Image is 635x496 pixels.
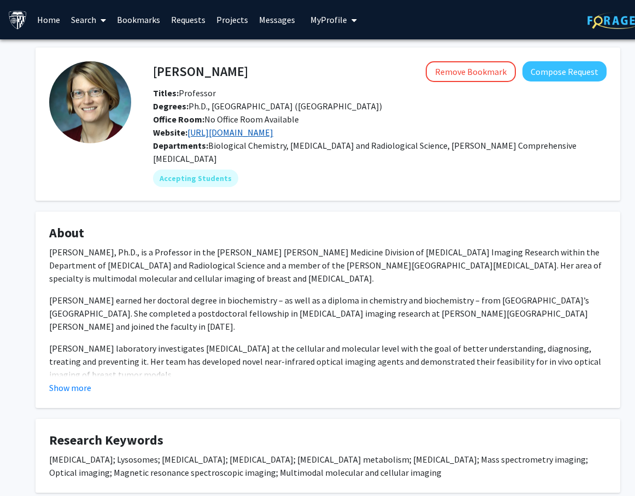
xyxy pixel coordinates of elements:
h4: About [49,225,607,241]
img: Profile Picture [49,61,131,143]
b: Office Room: [153,114,204,125]
a: Requests [166,1,211,39]
a: Messages [254,1,301,39]
span: Professor [153,87,216,98]
b: Degrees: [153,101,189,112]
button: Remove Bookmark [426,61,516,82]
button: Show more [49,381,91,394]
img: Johns Hopkins University Logo [8,10,27,30]
a: Bookmarks [111,1,166,39]
mat-chip: Accepting Students [153,170,238,187]
b: Titles: [153,87,179,98]
a: Opens in a new tab [187,127,273,138]
b: Website: [153,127,187,138]
span: My Profile [310,14,347,25]
span: Biological Chemistry, [MEDICAL_DATA] and Radiological Science, [PERSON_NAME] Comprehensive [MEDIC... [153,140,577,164]
a: Projects [211,1,254,39]
span: No Office Room Available [153,114,299,125]
b: Departments: [153,140,208,151]
p: [PERSON_NAME], Ph.D., is a Professor in the [PERSON_NAME] [PERSON_NAME] Medicine Division of [MED... [49,246,607,285]
span: Ph.D., [GEOGRAPHIC_DATA] ([GEOGRAPHIC_DATA]) [153,101,382,112]
div: [MEDICAL_DATA]; Lysosomes; [MEDICAL_DATA]; [MEDICAL_DATA]; [MEDICAL_DATA] metabolism; [MEDICAL_DA... [49,453,607,479]
h4: [PERSON_NAME] [153,61,248,81]
p: [PERSON_NAME] laboratory investigates [MEDICAL_DATA] at the cellular and molecular level with the... [49,342,607,381]
h4: Research Keywords [49,433,607,448]
p: [PERSON_NAME] earned her doctoral degree in biochemistry – as well as a diploma in chemistry and ... [49,294,607,333]
a: Search [66,1,111,39]
button: Compose Request to Kristine Glunde [522,61,607,81]
a: Home [32,1,66,39]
